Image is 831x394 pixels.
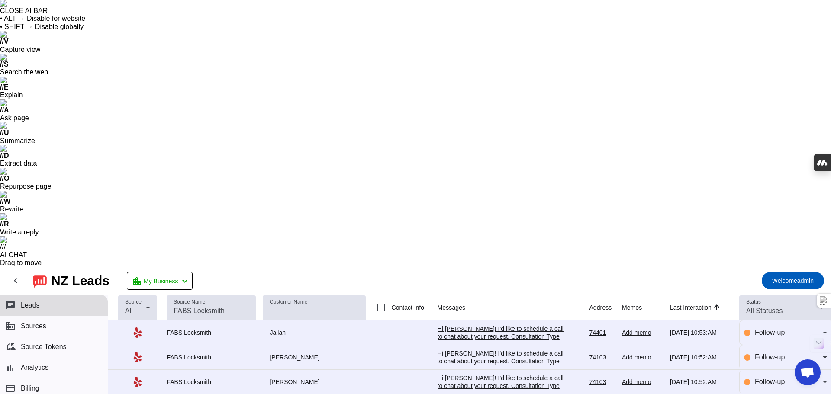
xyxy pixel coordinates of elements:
mat-label: Source Name [174,299,205,305]
div: Add memo [622,378,663,386]
span: Follow-up [755,353,785,361]
mat-icon: payment [5,383,16,394]
div: FABS Locksmith [167,353,256,361]
div: FABS Locksmith [167,329,256,336]
mat-label: Customer Name [270,299,307,305]
mat-icon: cloud_sync [5,342,16,352]
div: [DATE] 10:53:AM [670,329,732,336]
mat-icon: chevron_left [180,276,190,286]
span: Welcome [772,277,797,284]
label: Contact Info [390,303,425,312]
div: Open chat [795,359,821,385]
mat-icon: location_city [132,276,142,286]
button: My Business [127,272,193,290]
span: Analytics [21,364,48,372]
div: FABS Locksmith [167,378,256,386]
span: My Business [144,275,178,287]
img: logo [33,273,47,288]
div: [DATE] 10:52:AM [670,378,732,386]
button: Welcomeadmin [762,272,824,289]
mat-icon: Yelp [132,377,143,387]
span: Source Tokens [21,343,67,351]
div: [PERSON_NAME] [263,353,365,361]
div: [DATE] 10:52:AM [670,353,732,361]
div: Jailan [263,329,365,336]
th: Memos [622,295,670,320]
div: Last Interaction [670,303,712,312]
mat-icon: business [5,321,16,331]
span: Follow-up [755,329,785,336]
th: Address [589,295,622,320]
mat-icon: Yelp [132,327,143,338]
mat-icon: bar_chart [5,362,16,373]
span: Leads [21,301,40,309]
span: All Statuses [746,307,783,314]
mat-icon: chevron_left [10,275,21,286]
div: [PERSON_NAME] [263,378,365,386]
mat-icon: chat [5,300,16,311]
div: NZ Leads [51,275,110,287]
span: Billing [21,384,39,392]
div: 74103 [589,378,615,386]
mat-icon: Yelp [132,352,143,362]
div: Hi [PERSON_NAME]! I'd like to schedule a call to chat about your request. Consultation Type Phone... [438,325,567,364]
div: Add memo [622,353,663,361]
div: Hi [PERSON_NAME]! I'd like to schedule a call to chat about your request. Consultation Type Phone... [438,349,567,388]
div: 74103 [589,353,615,361]
th: Messages [438,295,589,320]
span: admin [772,275,814,287]
span: Sources [21,322,46,330]
input: FABS Locksmith [174,306,249,316]
mat-label: Status [746,299,761,305]
div: Add memo [622,329,663,336]
span: All [125,307,133,314]
span: Follow-up [755,378,785,385]
mat-label: Source [125,299,142,305]
div: 74401 [589,329,615,336]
